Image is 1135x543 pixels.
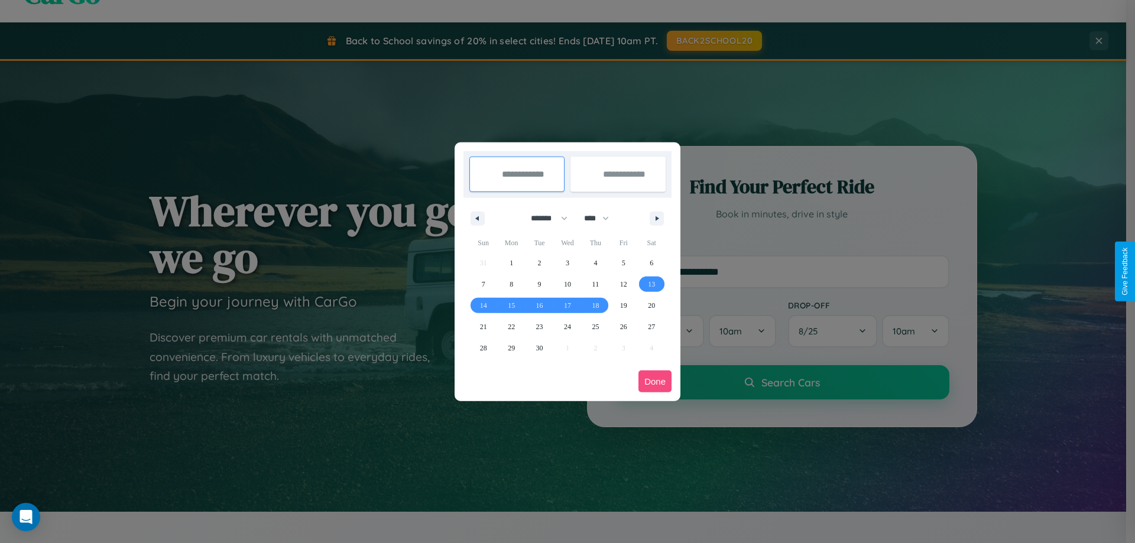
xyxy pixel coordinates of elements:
span: 21 [480,316,487,337]
button: 16 [526,295,553,316]
button: 6 [638,252,666,274]
span: Tue [526,233,553,252]
span: Sat [638,233,666,252]
button: 20 [638,295,666,316]
div: Open Intercom Messenger [12,503,40,531]
button: 13 [638,274,666,295]
span: 26 [620,316,627,337]
span: 12 [620,274,627,295]
span: 8 [510,274,513,295]
span: 7 [482,274,485,295]
span: 9 [538,274,541,295]
span: 3 [566,252,569,274]
button: 19 [609,295,637,316]
span: 6 [650,252,653,274]
span: 18 [592,295,599,316]
span: 2 [538,252,541,274]
button: 5 [609,252,637,274]
button: 22 [497,316,525,337]
span: 20 [648,295,655,316]
button: 7 [469,274,497,295]
span: 29 [508,337,515,359]
button: 1 [497,252,525,274]
button: 25 [582,316,609,337]
button: 26 [609,316,637,337]
button: 15 [497,295,525,316]
span: Thu [582,233,609,252]
button: 24 [553,316,581,337]
button: Done [638,370,672,392]
button: 30 [526,337,553,359]
span: 25 [592,316,599,337]
span: Wed [553,233,581,252]
span: 22 [508,316,515,337]
button: 3 [553,252,581,274]
button: 8 [497,274,525,295]
span: 5 [622,252,625,274]
span: 28 [480,337,487,359]
span: 10 [564,274,571,295]
button: 12 [609,274,637,295]
span: 30 [536,337,543,359]
button: 29 [497,337,525,359]
span: 19 [620,295,627,316]
span: 1 [510,252,513,274]
span: 23 [536,316,543,337]
span: Mon [497,233,525,252]
button: 14 [469,295,497,316]
button: 28 [469,337,497,359]
button: 21 [469,316,497,337]
span: 13 [648,274,655,295]
span: 17 [564,295,571,316]
button: 27 [638,316,666,337]
div: Give Feedback [1121,248,1129,295]
span: 14 [480,295,487,316]
button: 2 [526,252,553,274]
span: 11 [592,274,599,295]
button: 9 [526,274,553,295]
span: 24 [564,316,571,337]
button: 17 [553,295,581,316]
button: 18 [582,295,609,316]
button: 23 [526,316,553,337]
span: 15 [508,295,515,316]
button: 10 [553,274,581,295]
button: 4 [582,252,609,274]
span: Sun [469,233,497,252]
span: 27 [648,316,655,337]
span: Fri [609,233,637,252]
span: 4 [594,252,597,274]
button: 11 [582,274,609,295]
span: 16 [536,295,543,316]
